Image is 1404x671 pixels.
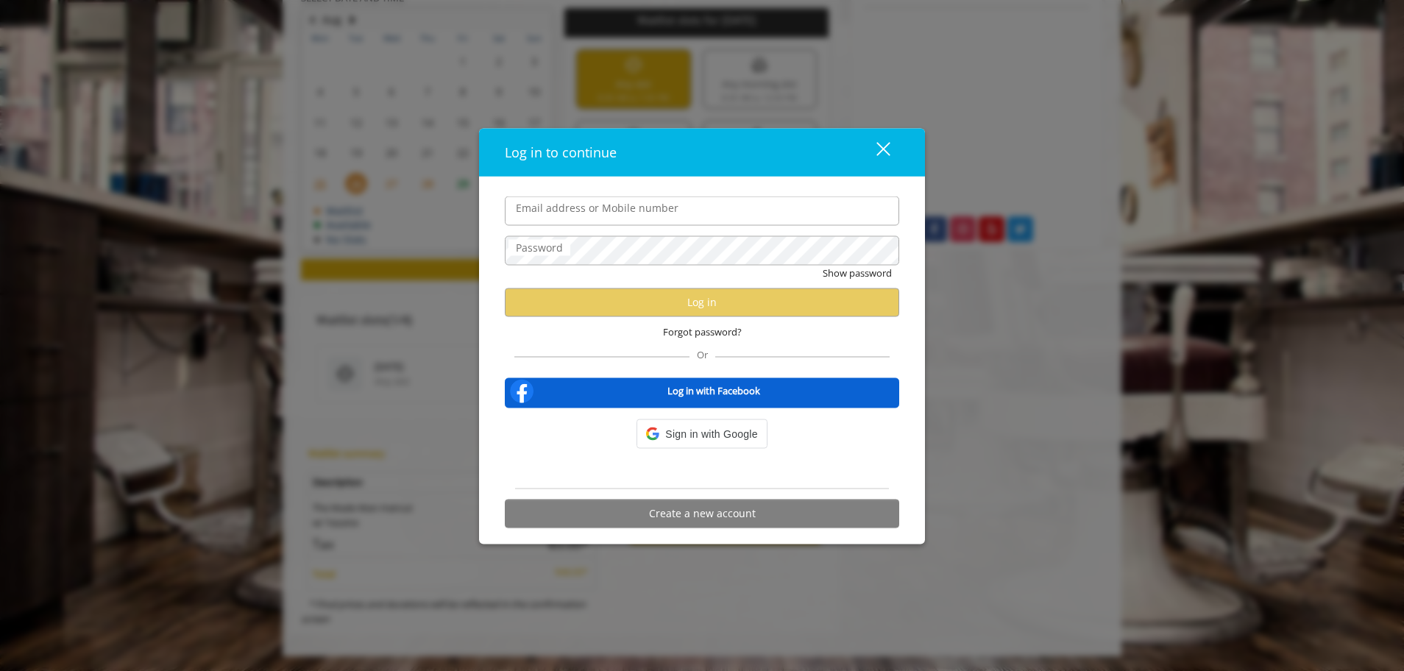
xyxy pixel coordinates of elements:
[508,200,686,216] label: Email address or Mobile number
[505,143,617,161] span: Log in to continue
[505,499,899,528] button: Create a new account
[849,137,899,167] button: close dialog
[508,240,570,256] label: Password
[505,236,899,266] input: Password
[667,383,760,399] b: Log in with Facebook
[637,419,767,448] div: Sign in with Google
[859,141,889,163] div: close dialog
[689,347,715,361] span: Or
[823,266,892,281] button: Show password
[505,288,899,316] button: Log in
[663,324,742,339] span: Forgot password?
[665,425,757,441] span: Sign in with Google
[505,196,899,226] input: Email address or Mobile number
[507,376,536,405] img: facebook-logo
[629,447,774,479] iframe: Sign in with Google Button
